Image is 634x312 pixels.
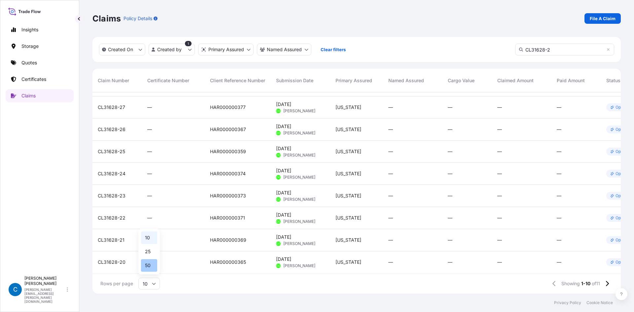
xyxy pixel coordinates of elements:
[497,215,502,221] span: —
[557,192,561,199] span: —
[141,231,157,244] div: 10
[6,73,74,86] a: Certificates
[388,259,393,265] span: —
[147,192,152,199] span: —
[616,127,626,132] p: Open
[276,123,291,130] span: [DATE]
[147,148,152,155] span: —
[335,77,372,84] span: Primary Assured
[497,237,502,243] span: —
[616,260,626,265] p: Open
[276,174,280,181] span: CC
[448,148,452,155] span: —
[276,77,313,84] span: Submission Date
[448,104,452,111] span: —
[98,215,125,221] span: CL31628-22
[98,170,125,177] span: CL31628-24
[276,212,291,218] span: [DATE]
[98,192,125,199] span: CL31628-23
[448,77,475,84] span: Cargo Value
[335,259,361,265] span: [US_STATE]
[616,149,626,154] p: Open
[557,77,585,84] span: Paid Amount
[388,126,393,133] span: —
[616,105,626,110] p: Open
[185,41,192,46] div: 1
[210,170,246,177] span: HAR000000374
[557,148,561,155] span: —
[388,215,393,221] span: —
[616,193,626,198] p: Open
[147,170,152,177] span: —
[149,44,195,55] button: createdBy Filter options
[141,259,157,272] div: 50
[24,288,65,303] p: [PERSON_NAME][EMAIL_ADDRESS][PERSON_NAME][DOMAIN_NAME]
[283,263,315,268] span: [PERSON_NAME]
[388,77,424,84] span: Named Assured
[335,104,361,111] span: [US_STATE]
[276,167,291,174] span: [DATE]
[210,148,246,155] span: HAR000000359
[276,256,291,262] span: [DATE]
[497,259,502,265] span: —
[210,104,246,111] span: HAR000000377
[557,237,561,243] span: —
[147,77,189,84] span: Certificate Number
[581,280,590,287] span: 1-10
[123,15,152,22] p: Policy Details
[335,170,361,177] span: [US_STATE]
[141,245,157,258] div: 25
[557,126,561,133] span: —
[388,148,393,155] span: —
[210,259,246,265] span: HAR000000365
[388,170,393,177] span: —
[6,56,74,69] a: Quotes
[497,104,502,111] span: —
[99,44,145,55] button: createdOn Filter options
[315,44,352,55] button: Clear filters
[554,300,581,305] a: Privacy Policy
[267,46,302,53] p: Named Assured
[335,192,361,199] span: [US_STATE]
[557,215,561,221] span: —
[448,237,452,243] span: —
[321,46,346,53] p: Clear filters
[98,77,129,84] span: Claim Number
[335,148,361,155] span: [US_STATE]
[586,300,613,305] a: Cookie Notice
[584,13,621,24] a: File A Claim
[13,286,18,293] span: C
[98,148,125,155] span: CL31628-25
[98,126,125,133] span: CL31628-26
[21,92,36,99] p: Claims
[388,192,393,199] span: —
[606,77,620,84] span: Status
[448,215,452,221] span: —
[276,240,280,247] span: CC
[147,126,152,133] span: —
[276,145,291,152] span: [DATE]
[283,153,315,158] span: [PERSON_NAME]
[21,76,46,83] p: Certificates
[497,148,502,155] span: —
[157,46,182,53] p: Created by
[276,234,291,240] span: [DATE]
[6,23,74,36] a: Insights
[21,26,38,33] p: Insights
[561,280,580,287] span: Showing
[448,170,452,177] span: —
[557,170,561,177] span: —
[497,170,502,177] span: —
[210,126,246,133] span: HAR000000367
[276,108,280,114] span: CC
[448,192,452,199] span: —
[448,126,452,133] span: —
[21,43,39,50] p: Storage
[208,46,244,53] p: Primary Assured
[276,152,280,158] span: CC
[276,130,280,136] span: CC
[283,219,315,224] span: [PERSON_NAME]
[92,13,121,24] p: Claims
